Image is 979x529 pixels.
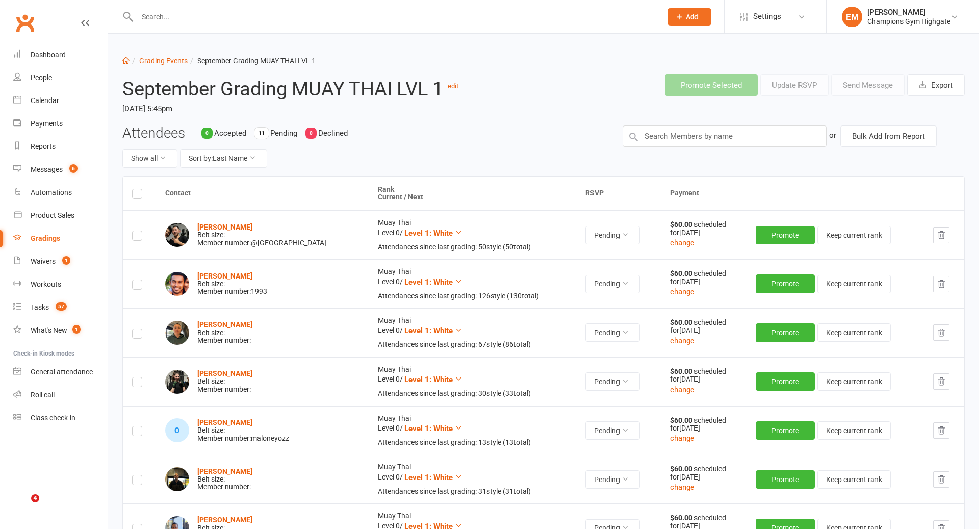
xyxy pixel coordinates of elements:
[670,286,694,298] button: change
[585,372,640,391] button: Pending
[31,303,49,311] div: Tasks
[13,384,108,407] a: Roll call
[840,125,937,147] button: Bulk Add from Report
[165,223,189,247] img: Huy Banh
[378,341,567,348] div: Attendances since last grading: 67 style ( 86 total)
[670,237,694,249] button: change
[404,422,462,435] button: Level 1: White
[13,319,108,342] a: What's New1
[180,149,267,168] button: Sort by:Last Name
[369,259,576,308] td: Muay Thai Level 0 /
[197,321,252,344] div: Belt size: Member number:
[13,158,108,181] a: Messages 6
[670,269,694,278] strong: $60.00
[670,368,738,384] div: scheduled for [DATE]
[670,220,694,229] strong: $60.00
[31,211,74,219] div: Product Sales
[197,320,252,329] a: [PERSON_NAME]
[165,272,189,296] img: Jude Cooray
[197,370,252,393] div: Belt size: Member number:
[31,51,66,59] div: Dashboard
[756,470,815,489] button: Promote
[670,465,738,481] div: scheduled for [DATE]
[585,470,640,489] button: Pending
[369,308,576,357] td: Muay Thai Level 0 /
[907,74,965,96] button: Export
[197,516,252,524] a: [PERSON_NAME]
[214,129,246,138] span: Accepted
[318,129,348,138] span: Declined
[197,369,252,377] strong: [PERSON_NAME]
[829,125,836,145] div: or
[197,418,252,426] a: [PERSON_NAME]
[369,357,576,406] td: Muay Thai Level 0 /
[378,439,567,446] div: Attendances since last grading: 13 style ( 13 total)
[576,177,660,211] th: RSVP
[197,223,252,231] strong: [PERSON_NAME]
[305,128,317,139] div: 0
[13,273,108,296] a: Workouts
[369,177,576,211] th: Rank Current / Next
[197,272,252,280] strong: [PERSON_NAME]
[31,326,67,334] div: What's New
[817,421,891,440] button: Keep current rank
[13,296,108,319] a: Tasks 57
[817,275,891,293] button: Keep current rank
[670,270,738,286] div: scheduled for [DATE]
[585,226,640,244] button: Pending
[69,164,78,173] span: 6
[378,243,567,251] div: Attendances since last grading: 50 style ( 50 total)
[378,390,567,397] div: Attendances since last grading: 30 style ( 33 total)
[670,318,694,326] strong: $60.00
[369,210,576,259] td: Muay Thai Level 0 /
[31,414,75,422] div: Class check-in
[62,256,70,265] span: 1
[369,455,576,503] td: Muay Thai Level 0 /
[404,375,453,384] span: Level 1: White
[670,481,694,493] button: change
[12,10,38,36] a: Clubworx
[817,372,891,391] button: Keep current rank
[197,467,252,475] a: [PERSON_NAME]
[13,112,108,135] a: Payments
[197,468,252,491] div: Belt size: Member number:
[31,368,93,376] div: General attendance
[404,424,453,433] span: Level 1: White
[661,177,965,211] th: Payment
[13,181,108,204] a: Automations
[867,17,950,26] div: Champions Gym Highgate
[623,125,827,147] input: Search Members by name
[31,234,60,242] div: Gradings
[31,494,39,502] span: 4
[670,416,694,424] strong: $60.00
[585,275,640,293] button: Pending
[404,471,462,484] button: Level 1: White
[122,100,465,117] time: [DATE] 5:45pm
[156,177,369,211] th: Contact
[31,73,52,82] div: People
[13,43,108,66] a: Dashboard
[139,57,188,65] a: Grading Events
[404,278,453,287] span: Level 1: White
[197,419,289,442] div: Belt size: Member number: maloneyozz
[197,223,326,247] div: Belt size: Member number: @[GEOGRAPHIC_DATA]
[31,257,56,265] div: Waivers
[31,280,61,288] div: Workouts
[122,149,177,168] button: Show all
[31,165,63,173] div: Messages
[753,5,781,28] span: Settings
[378,292,567,300] div: Attendances since last grading: 126 style ( 130 total)
[404,473,453,482] span: Level 1: White
[404,324,462,337] button: Level 1: White
[756,274,815,293] button: Promote
[670,335,694,347] button: change
[756,421,815,440] button: Promote
[585,421,640,440] button: Pending
[122,125,185,141] h3: Attendees
[756,323,815,342] button: Promote
[13,250,108,273] a: Waivers 1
